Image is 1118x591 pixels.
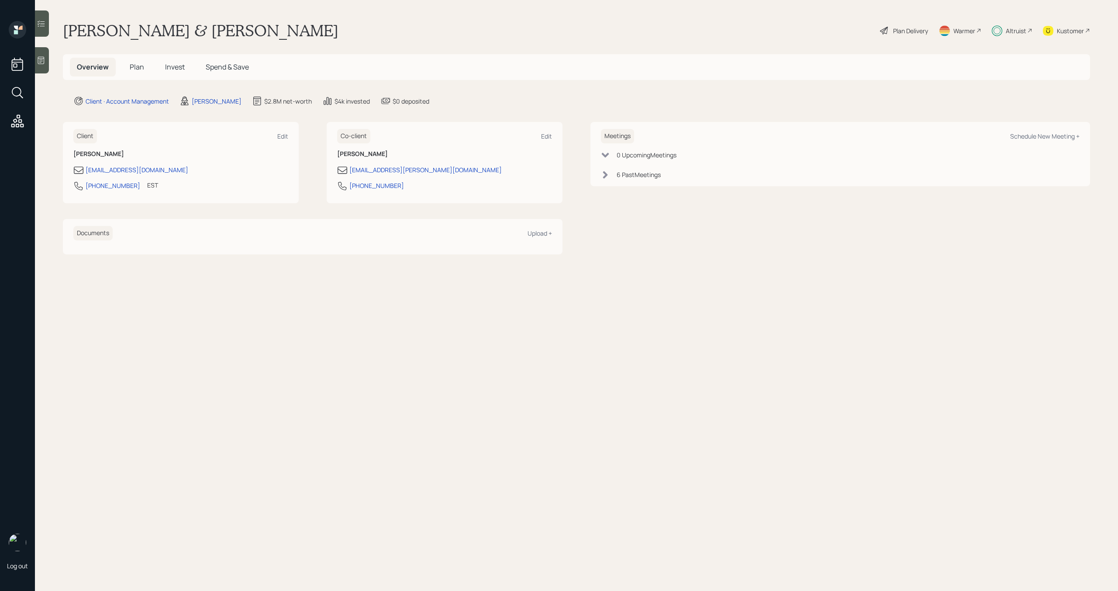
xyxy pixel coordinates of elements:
div: Log out [7,562,28,570]
div: [EMAIL_ADDRESS][DOMAIN_NAME] [86,165,188,174]
div: Warmer [953,26,975,35]
div: 0 Upcoming Meeting s [617,150,676,160]
span: Overview [77,62,109,72]
div: Edit [541,132,552,140]
div: Edit [277,132,288,140]
h1: [PERSON_NAME] & [PERSON_NAME] [63,21,338,40]
div: [PHONE_NUMBER] [349,181,404,190]
div: [EMAIL_ADDRESS][PERSON_NAME][DOMAIN_NAME] [349,165,502,174]
div: $4k invested [335,97,370,106]
div: Upload + [528,229,552,237]
h6: Co-client [337,129,370,143]
h6: Meetings [601,129,634,143]
div: 6 Past Meeting s [617,170,661,179]
h6: Documents [73,226,113,240]
img: michael-russo-headshot.png [9,534,26,551]
span: Plan [130,62,144,72]
h6: [PERSON_NAME] [73,150,288,158]
span: Invest [165,62,185,72]
h6: Client [73,129,97,143]
div: Schedule New Meeting + [1010,132,1080,140]
div: $0 deposited [393,97,429,106]
div: Plan Delivery [893,26,928,35]
div: Altruist [1006,26,1026,35]
div: $2.8M net-worth [264,97,312,106]
div: [PHONE_NUMBER] [86,181,140,190]
div: EST [147,181,158,190]
span: Spend & Save [206,62,249,72]
div: Client · Account Management [86,97,169,106]
div: [PERSON_NAME] [192,97,242,106]
h6: [PERSON_NAME] [337,150,552,158]
div: Kustomer [1057,26,1084,35]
